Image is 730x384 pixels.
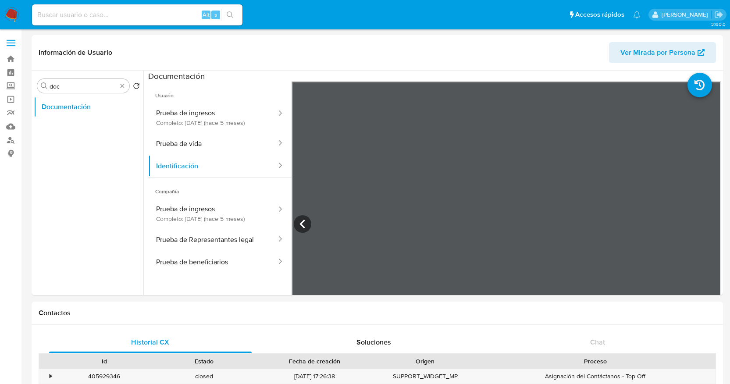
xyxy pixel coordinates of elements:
[50,82,117,90] input: Buscar
[39,48,112,57] h1: Información de Usuario
[381,357,469,366] div: Origen
[61,357,148,366] div: Id
[41,82,48,89] button: Buscar
[203,11,210,19] span: Alt
[609,42,716,63] button: Ver Mirada por Persona
[119,82,126,89] button: Borrar
[34,96,143,117] button: Documentación
[575,10,624,19] span: Accesos rápidos
[160,357,247,366] div: Estado
[375,369,475,384] div: SUPPORT_WIDGET_MP
[54,369,154,384] div: 405929346
[714,10,723,19] a: Salir
[131,337,169,347] span: Historial CX
[221,9,239,21] button: search-icon
[133,82,140,92] button: Volver al orden por defecto
[620,42,695,63] span: Ver Mirada por Persona
[39,309,716,317] h1: Contactos
[633,11,641,18] a: Notificaciones
[481,357,709,366] div: Proceso
[475,369,716,384] div: Asignación del Contáctanos - Top Off
[254,369,375,384] div: [DATE] 17:26:38
[356,337,391,347] span: Soluciones
[590,337,605,347] span: Chat
[32,9,242,21] input: Buscar usuario o caso...
[50,372,52,380] div: •
[662,11,711,19] p: nicolas.luzardo@mercadolibre.com
[214,11,217,19] span: s
[154,369,253,384] div: closed
[260,357,369,366] div: Fecha de creación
